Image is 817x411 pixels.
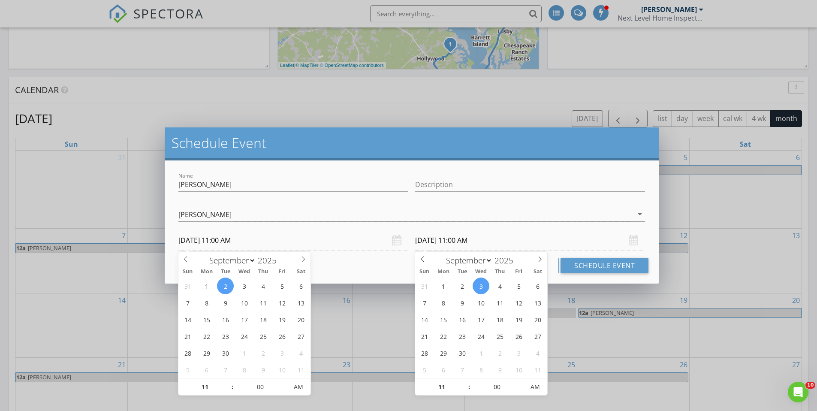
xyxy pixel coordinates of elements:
span: September 30, 2025 [217,345,234,361]
span: September 28, 2025 [179,345,196,361]
span: September 22, 2025 [198,328,215,345]
span: September 28, 2025 [416,345,433,361]
span: September 20, 2025 [292,311,309,328]
span: October 4, 2025 [292,345,309,361]
span: September 26, 2025 [274,328,290,345]
span: Sat [292,269,311,275]
span: October 11, 2025 [292,361,309,378]
span: September 5, 2025 [274,278,290,294]
span: Tue [216,269,235,275]
span: September 20, 2025 [529,311,546,328]
span: October 1, 2025 [473,345,489,361]
span: September 10, 2025 [236,294,253,311]
span: September 16, 2025 [217,311,234,328]
span: September 8, 2025 [198,294,215,311]
span: Fri [509,269,528,275]
span: September 12, 2025 [510,294,527,311]
span: September 11, 2025 [255,294,271,311]
span: October 6, 2025 [435,361,452,378]
span: September 8, 2025 [435,294,452,311]
span: Thu [254,269,273,275]
span: October 2, 2025 [491,345,508,361]
span: Mon [434,269,453,275]
span: September 9, 2025 [217,294,234,311]
span: September 5, 2025 [510,278,527,294]
span: September 7, 2025 [179,294,196,311]
span: September 6, 2025 [292,278,309,294]
span: September 26, 2025 [510,328,527,345]
span: : [231,378,234,396]
span: October 5, 2025 [179,361,196,378]
span: October 10, 2025 [274,361,290,378]
span: September 13, 2025 [292,294,309,311]
span: September 25, 2025 [491,328,508,345]
span: September 19, 2025 [274,311,290,328]
span: September 4, 2025 [491,278,508,294]
span: October 3, 2025 [274,345,290,361]
span: September 24, 2025 [473,328,489,345]
input: Select date [178,230,408,251]
span: September 7, 2025 [416,294,433,311]
span: October 9, 2025 [491,361,508,378]
span: Click to toggle [286,378,310,396]
span: September 17, 2025 [236,311,253,328]
span: August 31, 2025 [179,278,196,294]
span: October 8, 2025 [236,361,253,378]
span: September 2, 2025 [454,278,470,294]
span: Sun [415,269,434,275]
span: September 4, 2025 [255,278,271,294]
span: September 16, 2025 [454,311,470,328]
span: Sat [528,269,547,275]
span: September 27, 2025 [292,328,309,345]
span: September 14, 2025 [416,311,433,328]
span: September 19, 2025 [510,311,527,328]
span: Sun [178,269,197,275]
span: October 5, 2025 [416,361,433,378]
span: : [468,378,470,396]
span: October 3, 2025 [510,345,527,361]
span: September 15, 2025 [198,311,215,328]
span: September 21, 2025 [416,328,433,345]
div: [PERSON_NAME] [178,211,232,218]
span: September 22, 2025 [435,328,452,345]
span: September 2, 2025 [217,278,234,294]
i: arrow_drop_down [635,209,645,219]
span: September 6, 2025 [529,278,546,294]
span: October 11, 2025 [529,361,546,378]
span: September 1, 2025 [198,278,215,294]
span: September 24, 2025 [236,328,253,345]
span: September 3, 2025 [473,278,489,294]
span: October 1, 2025 [236,345,253,361]
span: October 8, 2025 [473,361,489,378]
input: Year [492,255,521,266]
span: September 9, 2025 [454,294,470,311]
span: September 29, 2025 [198,345,215,361]
span: September 10, 2025 [473,294,489,311]
span: September 30, 2025 [454,345,470,361]
span: Tue [453,269,472,275]
span: September 23, 2025 [217,328,234,345]
input: Year [256,255,284,266]
span: September 14, 2025 [179,311,196,328]
h2: Schedule Event [172,134,652,151]
span: October 6, 2025 [198,361,215,378]
span: September 15, 2025 [435,311,452,328]
span: Fri [273,269,292,275]
span: September 23, 2025 [454,328,470,345]
iframe: Intercom live chat [788,382,808,402]
span: September 21, 2025 [179,328,196,345]
span: October 4, 2025 [529,345,546,361]
span: September 11, 2025 [491,294,508,311]
button: Schedule Event [561,258,648,273]
span: October 10, 2025 [510,361,527,378]
span: September 25, 2025 [255,328,271,345]
span: Wed [472,269,491,275]
span: 10 [805,382,815,389]
input: Select date [415,230,645,251]
span: September 27, 2025 [529,328,546,345]
span: September 3, 2025 [236,278,253,294]
span: October 7, 2025 [454,361,470,378]
span: Wed [235,269,254,275]
span: August 31, 2025 [416,278,433,294]
span: October 2, 2025 [255,345,271,361]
